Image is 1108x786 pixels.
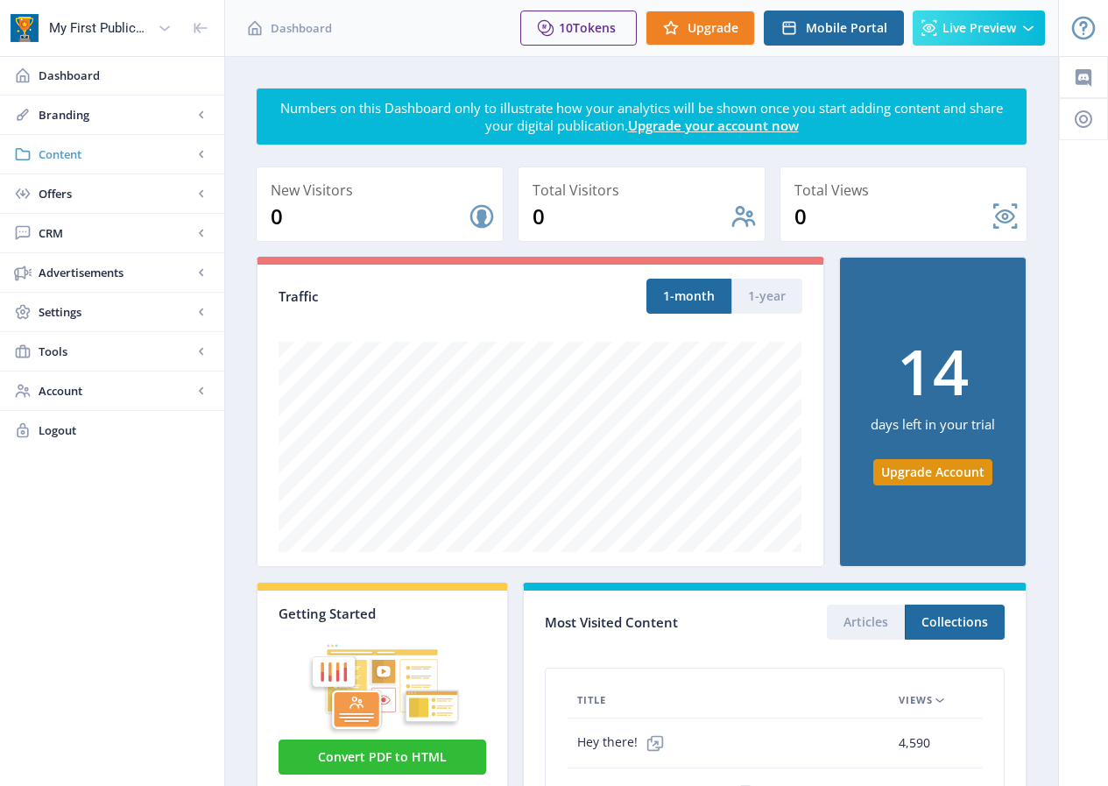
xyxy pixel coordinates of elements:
span: Title [577,690,606,711]
div: 0 [533,202,730,230]
span: Advertisements [39,264,193,281]
span: CRM [39,224,193,242]
img: graphic [279,622,486,736]
div: Total Visitors [533,178,758,202]
span: 4,590 [899,733,930,754]
span: Offers [39,185,193,202]
button: Collections [905,605,1005,640]
span: Upgrade [688,21,738,35]
a: Upgrade your account now [628,117,799,134]
button: 1-year [731,279,802,314]
img: app-icon.png [11,14,39,42]
div: 14 [897,339,969,402]
div: days left in your trial [871,402,995,459]
span: Views [899,690,933,711]
button: Convert PDF to HTML [279,740,486,775]
span: Hey there! [577,726,673,761]
div: My First Publication [49,9,151,47]
span: Content [39,145,193,163]
button: 1-month [646,279,731,314]
div: 0 [271,202,468,230]
div: Total Views [794,178,1020,202]
div: Getting Started [279,605,486,622]
button: Mobile Portal [764,11,904,46]
span: Account [39,382,193,400]
span: Logout [39,421,210,439]
button: Upgrade Account [873,459,992,485]
div: Numbers on this Dashboard only to illustrate how your analytics will be shown once you start addi... [271,99,1013,134]
span: Mobile Portal [806,21,887,35]
button: 10Tokens [520,11,637,46]
div: 0 [794,202,992,230]
span: Branding [39,106,193,124]
span: Settings [39,303,193,321]
div: Traffic [279,287,540,307]
span: Dashboard [39,67,210,84]
button: Live Preview [913,11,1045,46]
div: New Visitors [271,178,496,202]
button: Articles [827,605,905,640]
span: Dashboard [271,19,332,37]
span: Tools [39,343,193,360]
div: Most Visited Content [545,609,775,636]
button: Upgrade [646,11,755,46]
span: Tokens [573,19,616,36]
span: Live Preview [942,21,1016,35]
